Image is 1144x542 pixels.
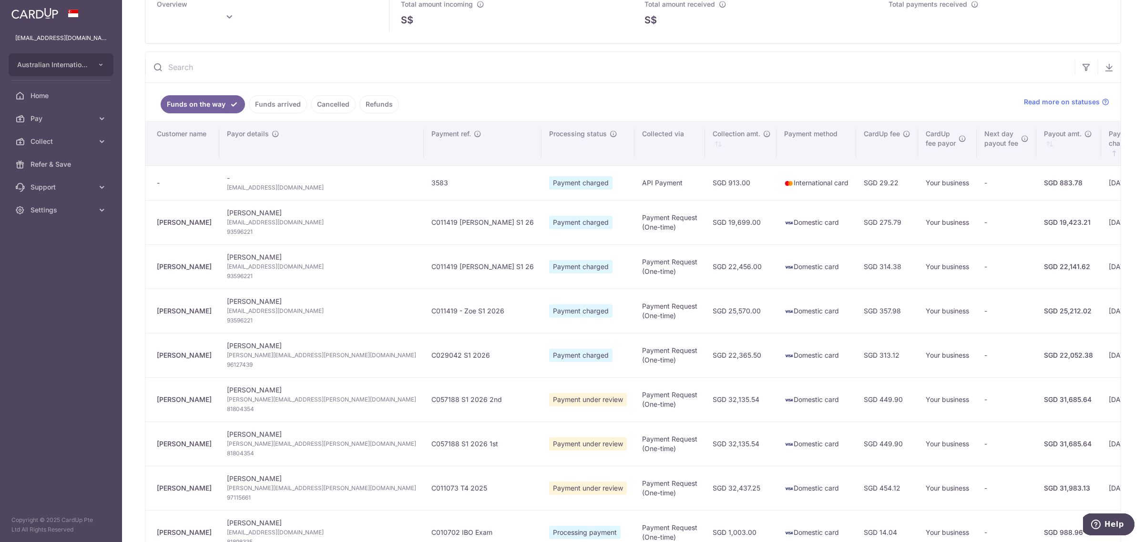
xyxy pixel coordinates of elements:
[776,200,856,244] td: Domestic card
[227,183,416,192] span: [EMAIL_ADDRESS][DOMAIN_NAME]
[977,377,1036,422] td: -
[1024,97,1109,107] a: Read more on statuses
[227,528,416,537] span: [EMAIL_ADDRESS][DOMAIN_NAME]
[157,218,212,227] div: [PERSON_NAME]
[918,466,977,510] td: Your business
[977,422,1036,466] td: -
[784,351,794,361] img: visa-sm-192604c4577d2d35970c8ed26b86981c2741ebd56154ab54ad91a526f0f24972.png
[784,179,794,188] img: mastercard-sm-87a3fd1e0bddd137fecb07648320f44c262e2538e7db6024463105ddbc961eb2.png
[856,200,918,244] td: SGD 275.79
[401,13,413,27] span: S$
[549,129,607,139] span: Processing status
[1044,129,1082,139] span: Payout amt.
[977,466,1036,510] td: -
[634,121,705,165] th: Collected via
[549,349,613,362] span: Payment charged
[21,7,41,15] span: Help
[713,129,760,139] span: Collection amt.
[227,483,416,493] span: [PERSON_NAME][EMAIL_ADDRESS][PERSON_NAME][DOMAIN_NAME]
[157,439,212,449] div: [PERSON_NAME]
[424,333,541,377] td: C029042 S1 2026
[31,205,93,215] span: Settings
[227,493,416,502] span: 97115661
[784,440,794,449] img: visa-sm-192604c4577d2d35970c8ed26b86981c2741ebd56154ab54ad91a526f0f24972.png
[359,95,399,113] a: Refunds
[9,53,113,76] button: Australian International School Pte Ltd
[977,200,1036,244] td: -
[1083,513,1134,537] iframe: Opens a widget where you can find more information
[984,129,1018,148] span: Next day payout fee
[227,351,416,360] span: [PERSON_NAME][EMAIL_ADDRESS][PERSON_NAME][DOMAIN_NAME]
[157,178,212,188] div: -
[918,200,977,244] td: Your business
[424,121,541,165] th: Payment ref.
[918,244,977,289] td: Your business
[549,393,627,406] span: Payment under review
[549,482,627,495] span: Payment under review
[145,121,219,165] th: Customer name
[157,395,212,404] div: [PERSON_NAME]
[1024,97,1100,107] span: Read more on statuses
[227,449,416,458] span: 81804354
[705,377,776,422] td: SGD 32,135.54
[219,466,424,510] td: [PERSON_NAME]
[918,333,977,377] td: Your business
[157,262,212,271] div: [PERSON_NAME]
[705,333,776,377] td: SGD 22,365.50
[634,244,705,289] td: Payment Request (One-time)
[705,121,776,165] th: Collection amt. : activate to sort column ascending
[977,289,1036,333] td: -
[549,437,627,451] span: Payment under review
[634,377,705,422] td: Payment Request (One-time)
[705,165,776,200] td: SGD 913.00
[424,200,541,244] td: C011419 [PERSON_NAME] S1 26
[856,333,918,377] td: SGD 313.12
[227,439,416,449] span: [PERSON_NAME][EMAIL_ADDRESS][PERSON_NAME][DOMAIN_NAME]
[219,121,424,165] th: Payor details
[1044,262,1093,271] div: SGD 22,141.62
[227,262,416,271] span: [EMAIL_ADDRESS][DOMAIN_NAME]
[784,262,794,272] img: visa-sm-192604c4577d2d35970c8ed26b86981c2741ebd56154ab54ad91a526f0f24972.png
[219,244,424,289] td: [PERSON_NAME]
[145,52,1075,82] input: Search
[1044,218,1093,227] div: SGD 19,423.21
[776,244,856,289] td: Domestic card
[856,121,918,165] th: CardUp fee
[1044,439,1093,449] div: SGD 31,685.64
[541,121,634,165] th: Processing status
[634,333,705,377] td: Payment Request (One-time)
[918,422,977,466] td: Your business
[219,200,424,244] td: [PERSON_NAME]
[227,129,269,139] span: Payor details
[1036,121,1101,165] th: Payout amt. : activate to sort column ascending
[776,121,856,165] th: Payment method
[784,528,794,538] img: visa-sm-192604c4577d2d35970c8ed26b86981c2741ebd56154ab54ad91a526f0f24972.png
[705,244,776,289] td: SGD 22,456.00
[249,95,307,113] a: Funds arrived
[1044,178,1093,188] div: SGD 883.78
[219,422,424,466] td: [PERSON_NAME]
[227,404,416,414] span: 81804354
[219,333,424,377] td: [PERSON_NAME]
[705,200,776,244] td: SGD 19,699.00
[918,165,977,200] td: Your business
[31,114,93,123] span: Pay
[856,165,918,200] td: SGD 29.22
[776,466,856,510] td: Domestic card
[227,271,416,281] span: 93596221
[856,466,918,510] td: SGD 454.12
[784,218,794,228] img: visa-sm-192604c4577d2d35970c8ed26b86981c2741ebd56154ab54ad91a526f0f24972.png
[227,218,416,227] span: [EMAIL_ADDRESS][DOMAIN_NAME]
[424,244,541,289] td: C011419 [PERSON_NAME] S1 26
[31,182,93,192] span: Support
[549,304,613,318] span: Payment charged
[776,377,856,422] td: Domestic card
[15,33,107,43] p: [EMAIL_ADDRESS][DOMAIN_NAME]
[856,289,918,333] td: SGD 357.98
[549,176,613,190] span: Payment charged
[634,165,705,200] td: API Payment
[549,216,613,229] span: Payment charged
[977,165,1036,200] td: -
